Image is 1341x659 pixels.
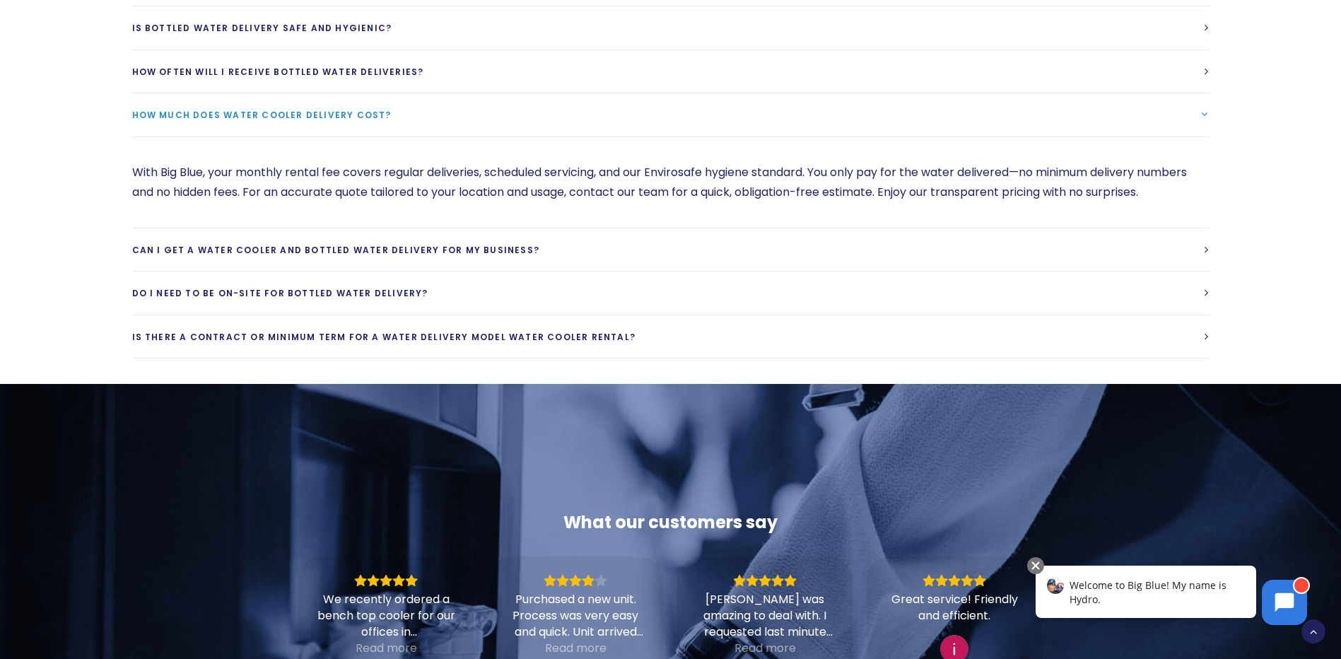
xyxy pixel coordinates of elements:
a: How much does water cooler delivery cost? [132,93,1210,136]
a: Do I need to be on-site for bottled water delivery? [132,272,1210,315]
a: How often will I receive bottled water deliveries? [132,50,1210,93]
div: Rating: 5.0 out of 5 [316,574,456,587]
span: How often will I receive bottled water deliveries? [132,66,424,78]
div: Great service! Friendly and efficient. [884,591,1024,624]
span: Is there a contract or minimum term for a water delivery model water cooler rental? [132,331,636,343]
span: How much does water cooler delivery cost? [132,109,392,121]
div: Rating: 5.0 out of 5 [695,574,835,587]
span: Can I get a water cooler and bottled water delivery for my business? [132,244,540,256]
div: What our customers say [298,511,1042,534]
div: Read more [734,640,796,656]
div: Read more [356,640,417,656]
p: With Big Blue, your monthly rental fee covers regular deliveries, scheduled servicing, and our En... [132,163,1210,202]
div: Purchased a new unit. Process was very easy and quick. Unit arrived very quickly. Only problem wa... [505,591,645,640]
iframe: Chatbot [1021,554,1321,639]
a: Is bottled water delivery safe and hygienic? [132,6,1210,49]
a: Can I get a water cooler and bottled water delivery for my business? [132,228,1210,272]
div: We recently ordered a bench top cooler for our offices in [GEOGRAPHIC_DATA]. The process was so s... [316,591,456,640]
div: [PERSON_NAME] was amazing to deal with. I requested last minute for a short term hire (2 days) an... [695,591,835,640]
span: Is bottled water delivery safe and hygienic? [132,22,392,34]
div: Rating: 5.0 out of 5 [884,574,1024,587]
span: Do I need to be on-site for bottled water delivery? [132,287,428,299]
div: Read more [545,640,607,656]
a: Is there a contract or minimum term for a water delivery model water cooler rental? [132,315,1210,358]
div: Rating: 4.0 out of 5 [505,574,645,587]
